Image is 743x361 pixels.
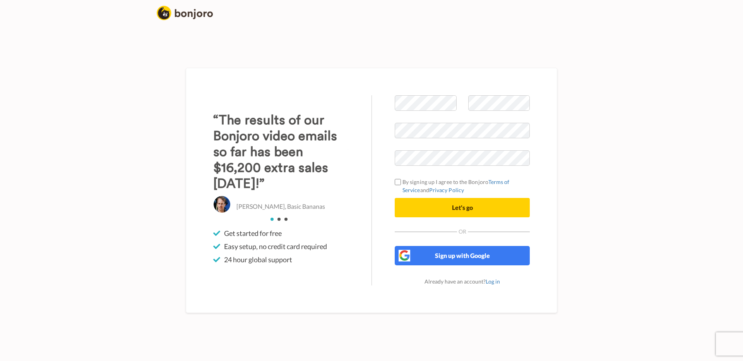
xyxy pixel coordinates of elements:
span: Already have an account? [425,278,500,285]
a: Privacy Policy [429,187,464,193]
span: Let's go [452,204,473,211]
p: [PERSON_NAME], Basic Bananas [236,202,325,211]
a: Terms of Service [402,179,510,193]
button: Let's go [395,198,530,217]
input: By signing up I agree to the BonjoroTerms of ServiceandPrivacy Policy [395,179,401,185]
label: By signing up I agree to the Bonjoro and [395,178,530,194]
span: Sign up with Google [435,252,490,259]
span: Get started for free [224,229,282,238]
img: logo_full.png [157,6,213,20]
img: Christo Hall, Basic Bananas [213,196,231,213]
h3: “The results of our Bonjoro video emails so far has been $16,200 extra sales [DATE]!” [213,112,348,192]
span: 24 hour global support [224,255,292,264]
a: Log in [486,278,500,285]
span: Easy setup, no credit card required [224,242,327,251]
span: Or [457,229,468,234]
button: Sign up with Google [395,246,530,265]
